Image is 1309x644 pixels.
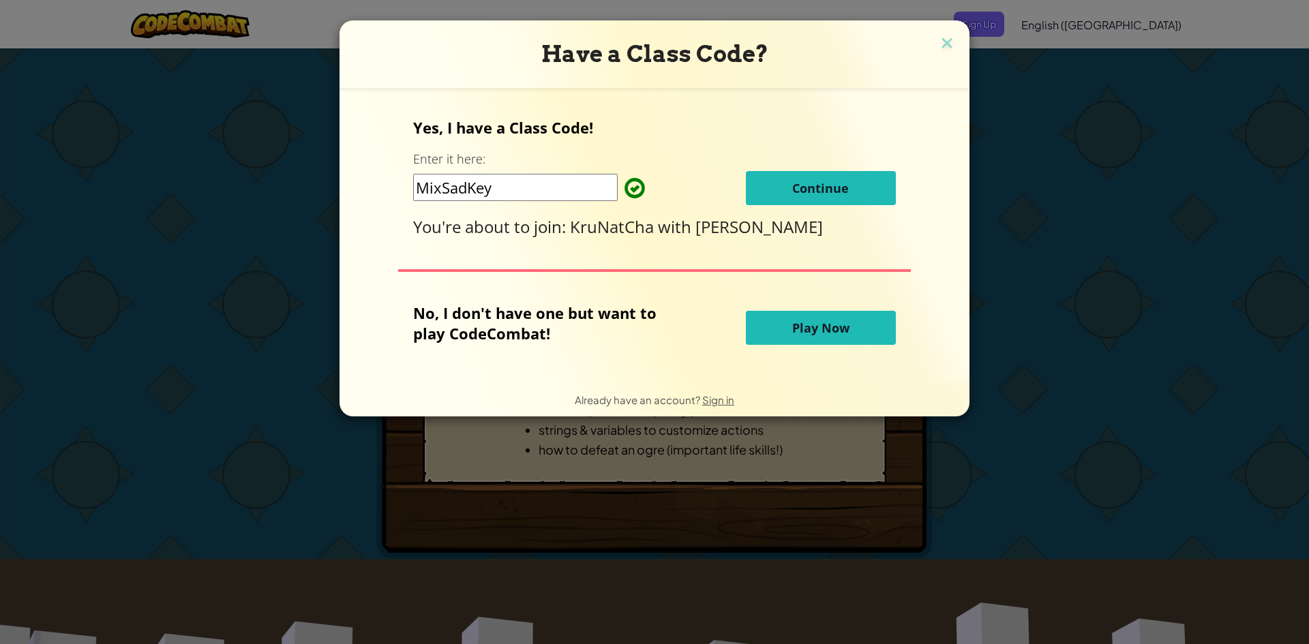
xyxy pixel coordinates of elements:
[746,171,896,205] button: Continue
[413,215,570,238] span: You're about to join:
[413,303,677,343] p: No, I don't have one but want to play CodeCombat!
[792,180,849,196] span: Continue
[541,40,768,67] span: Have a Class Code?
[570,215,658,238] span: KruNatCha
[746,311,896,345] button: Play Now
[695,215,823,238] span: [PERSON_NAME]
[792,320,849,336] span: Play Now
[938,34,956,55] img: close icon
[413,151,485,168] label: Enter it here:
[575,393,702,406] span: Already have an account?
[658,215,695,238] span: with
[413,117,895,138] p: Yes, I have a Class Code!
[702,393,734,406] a: Sign in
